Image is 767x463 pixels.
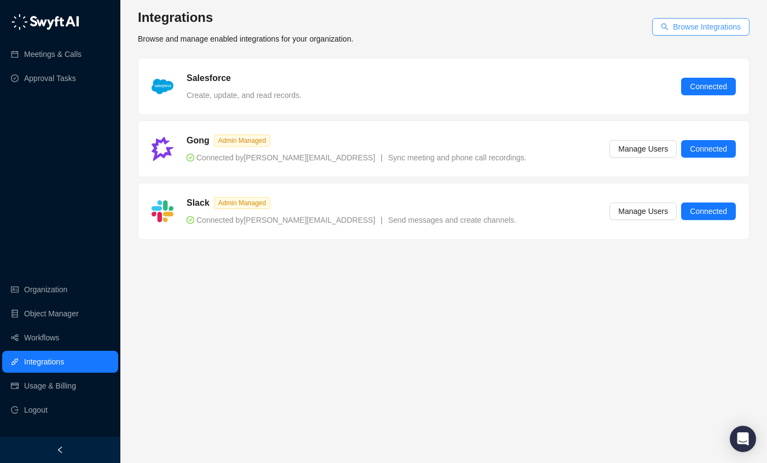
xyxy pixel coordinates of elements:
span: Logout [24,399,48,421]
span: | [381,216,383,224]
span: Admin Managed [214,135,270,147]
img: gong-Dwh8HbPa.png [152,137,173,160]
button: Connected [681,78,736,95]
a: Approval Tasks [24,67,76,89]
span: Browse and manage enabled integrations for your organization. [138,34,353,43]
span: search [661,23,669,31]
a: Workflows [24,327,59,349]
h5: Slack [187,196,210,210]
img: salesforce-ChMvK6Xa.png [152,79,173,94]
h5: Salesforce [187,72,231,85]
span: Create, update, and read records. [187,91,301,100]
div: Open Intercom Messenger [730,426,756,452]
a: Organization [24,279,67,300]
a: Usage & Billing [24,375,76,397]
button: Manage Users [609,202,677,220]
button: Connected [681,140,736,158]
span: | [381,153,383,162]
span: logout [11,406,19,414]
span: Browse Integrations [673,21,741,33]
h3: Integrations [138,9,353,26]
span: left [56,446,64,454]
span: Connected by [PERSON_NAME][EMAIL_ADDRESS] [187,153,375,162]
span: Connected by [PERSON_NAME][EMAIL_ADDRESS] [187,216,375,224]
button: Manage Users [609,140,677,158]
span: Manage Users [618,143,668,155]
span: Send messages and create channels. [388,216,516,224]
h5: Gong [187,134,210,147]
img: logo-05li4sbe.png [11,14,79,30]
span: check-circle [187,154,194,161]
span: Manage Users [618,205,668,217]
span: Connected [690,205,727,217]
a: Object Manager [24,303,79,325]
span: Admin Managed [214,197,270,209]
button: Browse Integrations [652,18,749,36]
a: Meetings & Calls [24,43,82,65]
span: check-circle [187,216,194,224]
a: Integrations [24,351,64,373]
img: slack-Cn3INd-T.png [152,200,173,222]
span: Sync meeting and phone call recordings. [388,153,526,162]
span: Connected [690,143,727,155]
button: Connected [681,202,736,220]
span: Connected [690,80,727,92]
